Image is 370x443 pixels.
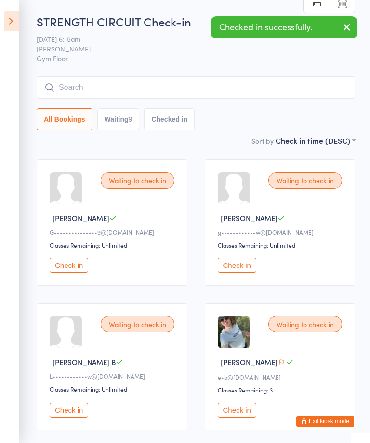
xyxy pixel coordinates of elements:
[97,108,140,130] button: Waiting9
[50,228,177,236] div: G•••••••••••••••9@[DOMAIN_NAME]
[211,16,357,38] div: Checked in successfully.
[218,228,345,236] div: g••••••••••••w@[DOMAIN_NAME]
[50,241,177,249] div: Classes Remaining: Unlimited
[101,316,174,332] div: Waiting to check in
[218,258,256,273] button: Check in
[268,316,342,332] div: Waiting to check in
[218,373,345,381] div: e•b@[DOMAIN_NAME]
[37,44,340,53] span: [PERSON_NAME]
[50,385,177,393] div: Classes Remaining: Unlimited
[276,135,355,146] div: Check in time (DESC)
[53,213,109,223] span: [PERSON_NAME]
[53,357,116,367] span: [PERSON_NAME] B
[50,372,177,380] div: L••••••••••••w@[DOMAIN_NAME]
[144,108,195,130] button: Checked in
[50,403,88,418] button: Check in
[218,316,250,348] img: image1750667933.png
[221,213,277,223] span: [PERSON_NAME]
[50,258,88,273] button: Check in
[37,13,355,29] h2: STRENGTH CIRCUIT Check-in
[37,53,355,63] span: Gym Floor
[218,403,256,418] button: Check in
[296,416,354,427] button: Exit kiosk mode
[101,172,174,189] div: Waiting to check in
[268,172,342,189] div: Waiting to check in
[37,34,340,44] span: [DATE] 6:15am
[37,76,355,99] input: Search
[37,108,92,130] button: All Bookings
[221,357,277,367] span: [PERSON_NAME]
[129,115,132,123] div: 9
[218,386,345,394] div: Classes Remaining: 3
[218,241,345,249] div: Classes Remaining: Unlimited
[251,136,274,146] label: Sort by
